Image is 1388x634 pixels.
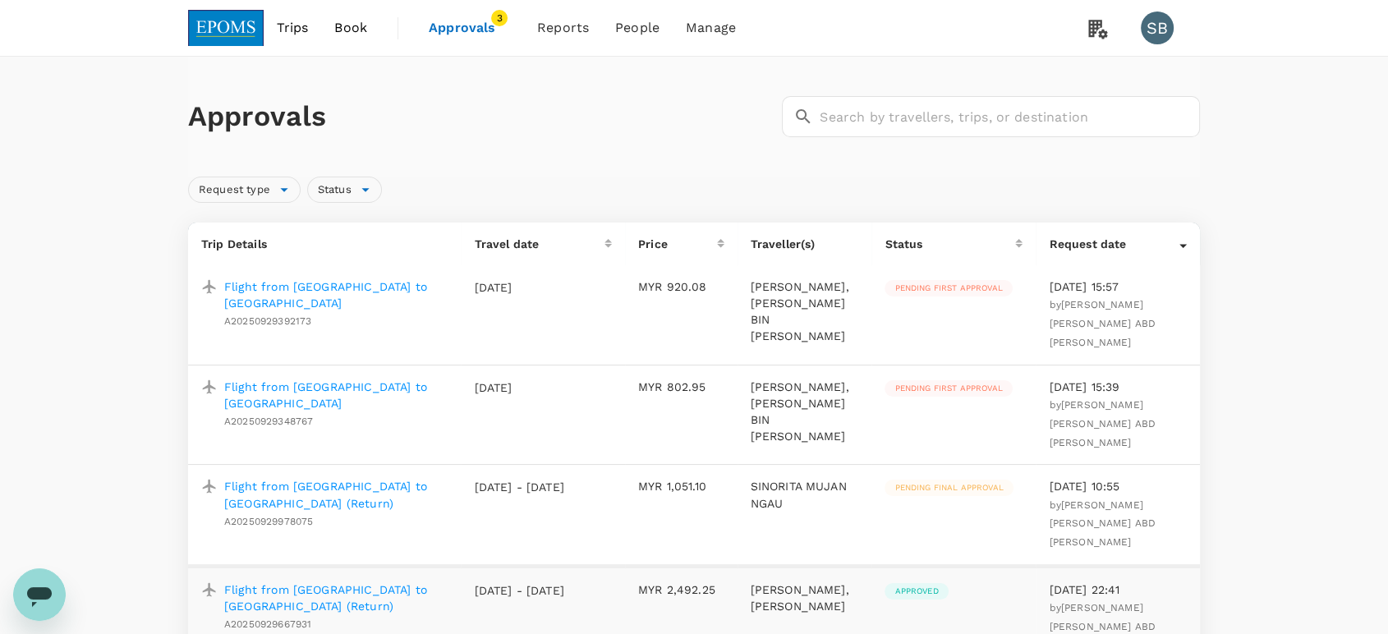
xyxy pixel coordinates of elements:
[1049,478,1187,494] p: [DATE] 10:55
[1049,399,1156,448] span: [PERSON_NAME] [PERSON_NAME] ABD [PERSON_NAME]
[429,18,511,38] span: Approvals
[537,18,589,38] span: Reports
[188,10,264,46] img: EPOMS SDN BHD
[1049,299,1156,348] span: [PERSON_NAME] [PERSON_NAME] ABD [PERSON_NAME]
[474,379,564,396] p: [DATE]
[1049,236,1179,252] div: Request date
[820,96,1200,137] input: Search by travellers, trips, or destination
[885,383,1012,394] span: Pending first approval
[751,581,859,614] p: [PERSON_NAME], [PERSON_NAME]
[224,478,448,511] a: Flight from [GEOGRAPHIC_DATA] to [GEOGRAPHIC_DATA] (Return)
[751,379,859,444] p: [PERSON_NAME], [PERSON_NAME] BIN [PERSON_NAME]
[1141,11,1174,44] div: SB
[1049,499,1156,549] span: [PERSON_NAME] [PERSON_NAME] ABD [PERSON_NAME]
[188,177,301,203] div: Request type
[1049,299,1156,348] span: by
[201,236,448,252] p: Trip Details
[474,479,564,495] p: [DATE] - [DATE]
[751,278,859,344] p: [PERSON_NAME], [PERSON_NAME] BIN [PERSON_NAME]
[1049,399,1156,448] span: by
[686,18,736,38] span: Manage
[885,482,1013,494] span: Pending final approval
[334,18,367,38] span: Book
[638,478,724,494] p: MYR 1,051.10
[188,99,775,134] h1: Approvals
[224,581,448,614] a: Flight from [GEOGRAPHIC_DATA] to [GEOGRAPHIC_DATA] (Return)
[615,18,660,38] span: People
[189,182,280,198] span: Request type
[277,18,309,38] span: Trips
[885,586,948,597] span: Approved
[491,10,508,26] span: 3
[638,278,724,295] p: MYR 920.08
[13,568,66,621] iframe: Button to launch messaging window
[1049,379,1187,395] p: [DATE] 15:39
[224,379,448,411] a: Flight from [GEOGRAPHIC_DATA] to [GEOGRAPHIC_DATA]
[224,416,313,427] span: A20250929348767
[751,478,859,511] p: SINORITA MUJAN NGAU
[307,177,382,203] div: Status
[474,236,604,252] div: Travel date
[885,236,1015,252] div: Status
[1049,499,1156,549] span: by
[1049,278,1187,295] p: [DATE] 15:57
[224,315,311,327] span: A20250929392173
[751,236,859,252] p: Traveller(s)
[638,379,724,395] p: MYR 802.95
[308,182,361,198] span: Status
[474,279,564,296] p: [DATE]
[638,236,717,252] div: Price
[638,581,724,598] p: MYR 2,492.25
[224,618,311,630] span: A20250929667931
[224,516,313,527] span: A20250929978075
[474,582,564,599] p: [DATE] - [DATE]
[885,283,1012,294] span: Pending first approval
[224,278,448,311] a: Flight from [GEOGRAPHIC_DATA] to [GEOGRAPHIC_DATA]
[1049,581,1187,598] p: [DATE] 22:41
